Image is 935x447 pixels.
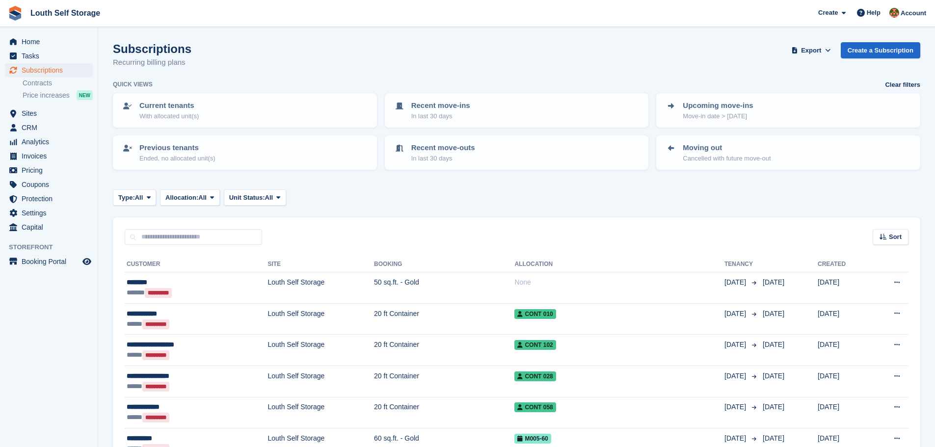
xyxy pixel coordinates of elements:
span: Capital [22,220,80,234]
td: Louth Self Storage [267,397,374,428]
a: menu [5,121,93,134]
span: [DATE] [724,277,748,288]
th: Tenancy [724,257,759,272]
p: Cancelled with future move-out [683,154,771,163]
span: Pricing [22,163,80,177]
p: With allocated unit(s) [139,111,199,121]
span: Unit Status: [229,193,265,203]
span: Sort [889,232,902,242]
span: All [265,193,273,203]
span: Type: [118,193,135,203]
span: Cont 028 [514,371,556,381]
span: [DATE] [724,402,748,412]
span: Tasks [22,49,80,63]
span: Subscriptions [22,63,80,77]
td: 20 ft Container [374,335,514,366]
a: menu [5,163,93,177]
span: [DATE] [763,372,784,380]
p: Upcoming move-ins [683,100,753,111]
button: Export [790,42,833,58]
a: menu [5,220,93,234]
a: Recent move-ins In last 30 days [386,94,648,127]
a: Preview store [81,256,93,267]
h6: Quick views [113,80,153,89]
td: 20 ft Container [374,397,514,428]
td: [DATE] [818,303,870,335]
span: M005-60 [514,434,551,444]
span: [DATE] [724,309,748,319]
span: All [135,193,143,203]
p: Move-in date > [DATE] [683,111,753,121]
a: menu [5,178,93,191]
button: Allocation: All [160,189,220,206]
a: menu [5,63,93,77]
a: Current tenants With allocated unit(s) [114,94,376,127]
td: [DATE] [818,366,870,397]
span: Allocation: [165,193,198,203]
span: CRM [22,121,80,134]
a: menu [5,135,93,149]
p: Recurring billing plans [113,57,191,68]
span: Account [901,8,926,18]
th: Created [818,257,870,272]
a: menu [5,49,93,63]
td: Louth Self Storage [267,366,374,397]
span: Price increases [23,91,70,100]
a: menu [5,106,93,120]
span: Cont 102 [514,340,556,350]
span: Export [801,46,821,55]
span: Coupons [22,178,80,191]
th: Site [267,257,374,272]
p: Moving out [683,142,771,154]
p: Previous tenants [139,142,215,154]
span: Settings [22,206,80,220]
a: menu [5,149,93,163]
a: Upcoming move-ins Move-in date > [DATE] [657,94,919,127]
th: Customer [125,257,267,272]
span: Cont 010 [514,309,556,319]
a: Clear filters [885,80,920,90]
td: Louth Self Storage [267,303,374,335]
span: [DATE] [763,310,784,317]
span: Storefront [9,242,98,252]
span: Protection [22,192,80,206]
a: menu [5,255,93,268]
a: Moving out Cancelled with future move-out [657,136,919,169]
p: In last 30 days [411,111,470,121]
span: [DATE] [763,278,784,286]
span: [DATE] [763,341,784,348]
button: Unit Status: All [224,189,286,206]
span: Invoices [22,149,80,163]
span: [DATE] [763,403,784,411]
img: stora-icon-8386f47178a22dfd0bd8f6a31ec36ba5ce8667c1dd55bd0f319d3a0aa187defe.svg [8,6,23,21]
td: [DATE] [818,335,870,366]
a: Recent move-outs In last 30 days [386,136,648,169]
div: NEW [77,90,93,100]
p: Recent move-outs [411,142,475,154]
span: [DATE] [724,371,748,381]
span: Cont 058 [514,402,556,412]
p: Recent move-ins [411,100,470,111]
div: None [514,277,724,288]
span: Booking Portal [22,255,80,268]
a: menu [5,192,93,206]
a: Louth Self Storage [27,5,104,21]
td: [DATE] [818,397,870,428]
span: [DATE] [724,433,748,444]
p: In last 30 days [411,154,475,163]
span: Home [22,35,80,49]
p: Current tenants [139,100,199,111]
span: [DATE] [724,340,748,350]
a: Price increases NEW [23,90,93,101]
button: Type: All [113,189,156,206]
span: Help [867,8,881,18]
span: Analytics [22,135,80,149]
span: Create [818,8,838,18]
td: Louth Self Storage [267,272,374,304]
p: Ended, no allocated unit(s) [139,154,215,163]
a: menu [5,35,93,49]
span: Sites [22,106,80,120]
td: 50 sq.ft. - Gold [374,272,514,304]
a: menu [5,206,93,220]
span: All [198,193,207,203]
